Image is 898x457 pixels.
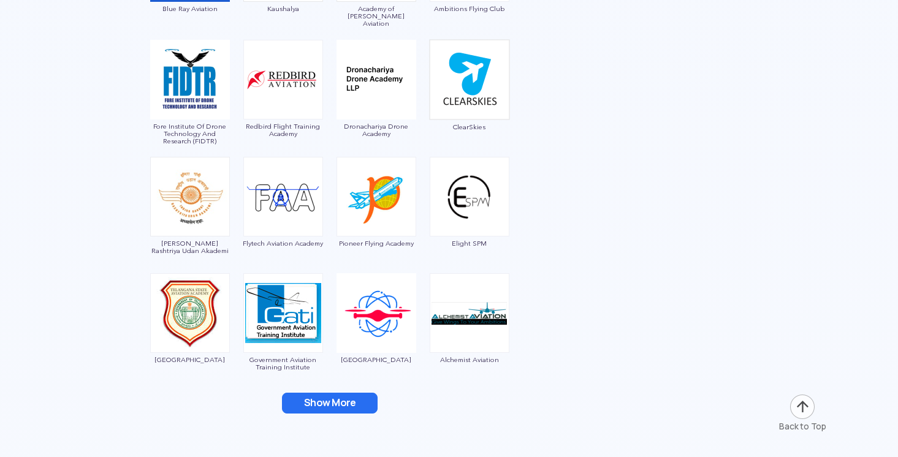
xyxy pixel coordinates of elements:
span: Government Aviation Training Institute [243,356,324,371]
img: ic_alchemistaviation.png [430,273,509,353]
button: Show More [282,393,378,414]
span: Alchemist Aviation [429,356,510,363]
span: [GEOGRAPHIC_DATA] [150,356,230,363]
img: ic_clearskies.png [429,39,510,120]
span: Redbird Flight Training Academy [243,123,324,137]
img: ic_sanskardham.png [337,273,416,353]
span: Kaushalya [243,5,324,12]
span: Academy of [PERSON_NAME] Aviation [336,5,417,27]
span: Blue Ray Aviation [150,5,230,12]
img: ic_fore.png [150,40,230,119]
img: img_elight.png [430,157,509,236]
span: [PERSON_NAME] Rashtriya Udan Akademi [150,240,230,254]
span: Pioneer Flying Academy [336,240,417,247]
span: Flytech Aviation Academy [243,240,324,247]
img: ic_indiragandhi.png [150,157,230,236]
img: ic_flytechaviation.png [243,157,323,236]
img: ic_dronachariya.png [337,40,416,119]
img: ic_redbird.png [243,40,323,119]
span: Fore Institute Of Drone Technology And Research (FIDTR) [150,123,230,145]
span: Ambitions Flying Club [429,5,510,12]
div: Back to Top [779,420,826,432]
img: ic_pioneer.png [337,157,416,236]
span: Elight SPM [429,240,510,247]
span: ClearSkies [429,123,510,130]
span: [GEOGRAPHIC_DATA] [336,356,417,363]
img: ic_telanganastateaviation.png [150,273,230,353]
img: ic_arrow-up.png [789,393,816,420]
span: Dronachariya Drone Academy [336,123,417,137]
img: ic_governmentaviation.png [243,273,323,353]
a: ClearSkies [429,74,510,130]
